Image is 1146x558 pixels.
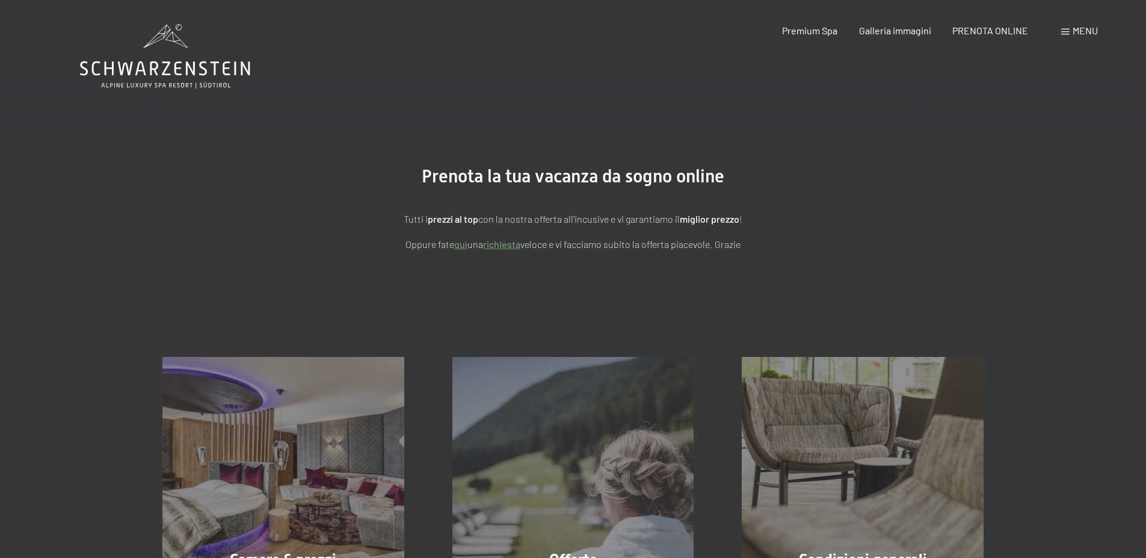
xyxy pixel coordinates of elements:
span: Prenota la tua vacanza da sogno online [422,166,724,187]
strong: prezzi al top [428,213,478,225]
a: Galleria immagini [859,25,931,36]
a: PRENOTA ONLINE [952,25,1028,36]
p: Oppure fate una veloce e vi facciamo subito la offerta piacevole. Grazie [273,237,874,252]
strong: miglior prezzo [680,213,739,225]
p: Tutti i con la nostra offerta all'incusive e vi garantiamo il ! [273,211,874,227]
a: richiesta [483,238,520,250]
span: Menu [1073,25,1098,36]
a: quì [454,238,467,250]
a: Premium Spa [782,25,837,36]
